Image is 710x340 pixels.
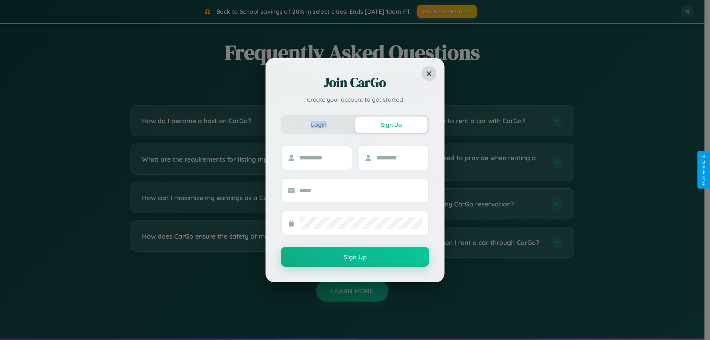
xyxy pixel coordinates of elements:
button: Login [283,117,355,133]
p: Create your account to get started [281,95,429,104]
div: Give Feedback [701,155,706,185]
button: Sign Up [355,117,427,133]
button: Sign Up [281,247,429,267]
h2: Join CarGo [281,74,429,91]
